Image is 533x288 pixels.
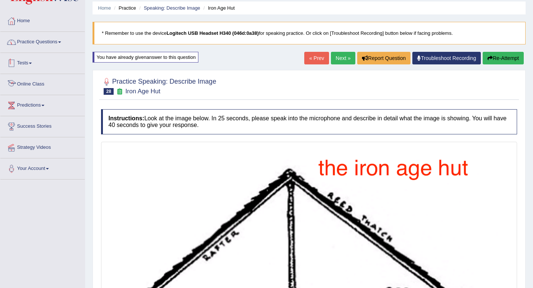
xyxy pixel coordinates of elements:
[304,52,329,64] a: « Prev
[104,88,114,95] span: 28
[93,52,198,63] div: You have already given answer to this question
[0,11,85,29] a: Home
[0,95,85,114] a: Predictions
[108,115,144,121] b: Instructions:
[93,22,526,44] blockquote: * Remember to use the device for speaking practice. Or click on [Troubleshoot Recording] button b...
[112,4,136,11] li: Practice
[331,52,355,64] a: Next »
[115,88,123,95] small: Exam occurring question
[0,137,85,156] a: Strategy Videos
[357,52,410,64] button: Report Question
[0,32,85,50] a: Practice Questions
[125,88,161,95] small: Iron Age Hut
[483,52,524,64] button: Re-Attempt
[144,5,200,11] a: Speaking: Describe Image
[0,53,85,71] a: Tests
[98,5,111,11] a: Home
[101,76,216,95] h2: Practice Speaking: Describe Image
[167,30,259,36] b: Logitech USB Headset H340 (046d:0a38)
[412,52,481,64] a: Troubleshoot Recording
[0,74,85,93] a: Online Class
[0,116,85,135] a: Success Stories
[201,4,235,11] li: Iron Age Hut
[101,109,517,134] h4: Look at the image below. In 25 seconds, please speak into the microphone and describe in detail w...
[0,158,85,177] a: Your Account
